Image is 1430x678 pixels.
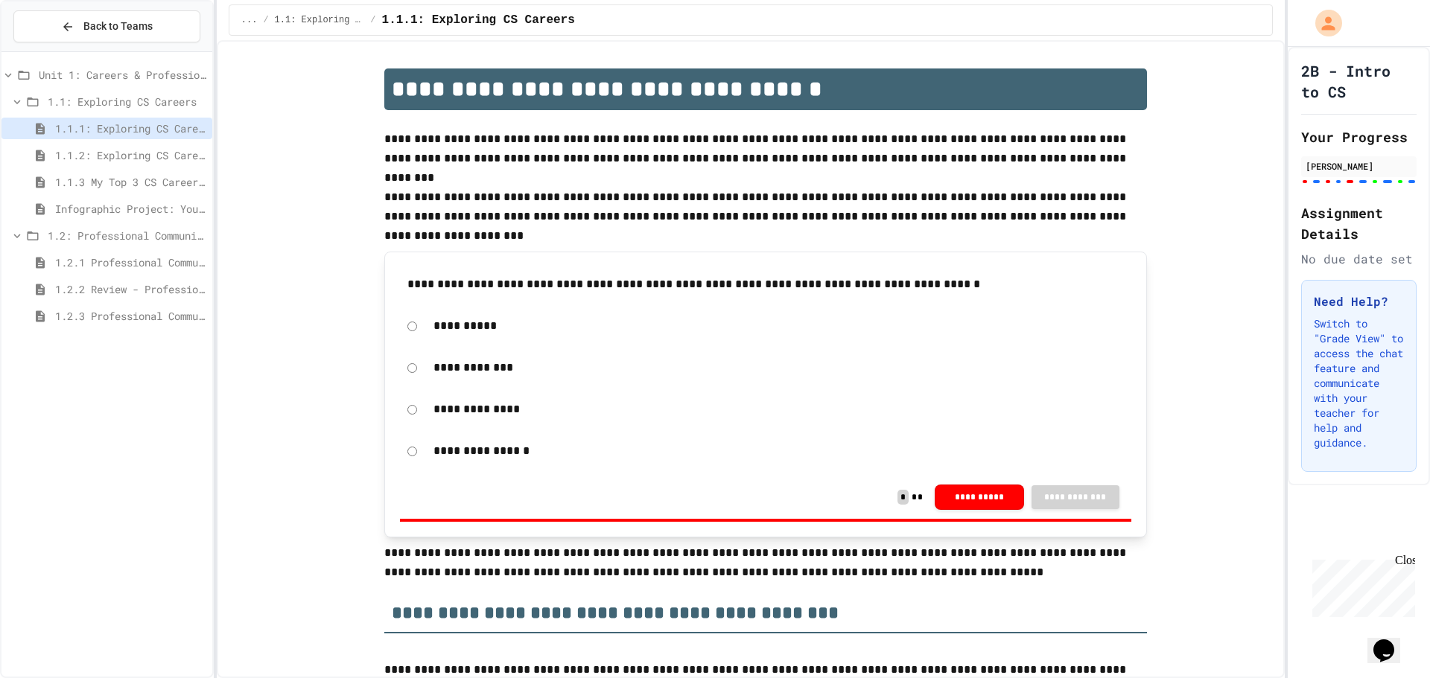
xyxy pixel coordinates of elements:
span: 1.2: Professional Communication [48,228,206,243]
span: 1.1.1: Exploring CS Careers [382,11,575,29]
iframe: chat widget [1367,618,1415,663]
span: Unit 1: Careers & Professionalism [39,67,206,83]
button: Back to Teams [13,10,200,42]
span: 1.2.1 Professional Communication [55,255,206,270]
div: No due date set [1301,250,1417,268]
div: Chat with us now!Close [6,6,103,95]
span: 1.1: Exploring CS Careers [48,94,206,109]
span: 1.1.1: Exploring CS Careers [55,121,206,136]
iframe: chat widget [1306,554,1415,617]
div: My Account [1300,6,1346,40]
div: [PERSON_NAME] [1306,159,1412,173]
h3: Need Help? [1314,292,1404,310]
span: / [263,14,268,26]
span: 1.2.2 Review - Professional Communication [55,281,206,297]
h2: Assignment Details [1301,202,1417,244]
p: Switch to "Grade View" to access the chat feature and communicate with your teacher for help and ... [1314,316,1404,450]
span: ... [241,14,258,26]
span: 1.1.2: Exploring CS Careers - Review [55,147,206,163]
span: 1.1: Exploring CS Careers [275,14,365,26]
span: Back to Teams [83,19,153,34]
span: / [370,14,375,26]
h2: Your Progress [1301,127,1417,147]
span: 1.1.3 My Top 3 CS Careers! [55,174,206,190]
span: 1.2.3 Professional Communication Challenge [55,308,206,324]
h1: 2B - Intro to CS [1301,60,1417,102]
span: Infographic Project: Your favorite CS [55,201,206,217]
